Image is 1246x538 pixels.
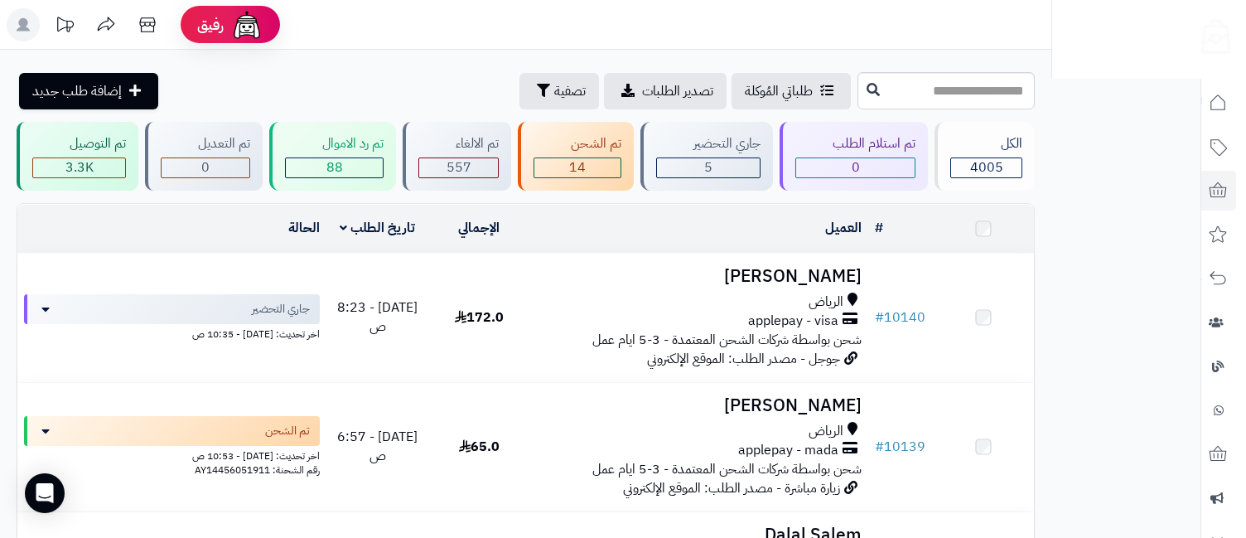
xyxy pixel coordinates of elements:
[230,8,263,41] img: ai-face.png
[162,158,249,177] div: 0
[534,134,621,153] div: تم الشحن
[1190,12,1230,54] img: logo
[825,218,862,238] a: العميل
[623,478,840,498] span: زيارة مباشرة - مصدر الطلب: الموقع الإلكتروني
[875,308,884,327] span: #
[970,158,1003,177] span: 4005
[455,308,504,327] span: 172.0
[24,446,320,463] div: اخر تحديث: [DATE] - 10:53 ص
[337,298,418,337] span: [DATE] - 8:23 ص
[569,158,586,177] span: 14
[285,134,384,153] div: تم رد الاموال
[732,73,851,109] a: طلباتي المُوكلة
[266,122,399,191] a: تم رد الاموال 88
[875,308,925,327] a: #10140
[44,8,85,46] a: تحديثات المنصة
[32,81,122,101] span: إضافة طلب جديد
[642,81,713,101] span: تصدير الطلبات
[592,459,862,479] span: شحن بواسطة شركات الشحن المعتمدة - 3-5 ايام عمل
[776,122,931,191] a: تم استلام الطلب 0
[931,122,1038,191] a: الكل4005
[19,73,158,109] a: إضافة طلب جديد
[286,158,383,177] div: 88
[745,81,813,101] span: طلباتي المُوكلة
[519,73,599,109] button: تصفية
[656,134,761,153] div: جاري التحضير
[161,134,250,153] div: تم التعديل
[809,293,843,312] span: الرياض
[195,463,320,477] span: رقم الشحنة: AY14456051911
[657,158,760,177] div: 5
[24,324,320,342] div: اخر تحديث: [DATE] - 10:35 ص
[809,422,843,441] span: الرياض
[852,158,860,177] span: 0
[537,396,862,415] h3: [PERSON_NAME]
[795,134,915,153] div: تم استلام الطلب
[265,423,310,439] span: تم الشحن
[340,218,415,238] a: تاريخ الطلب
[537,267,862,286] h3: [PERSON_NAME]
[534,158,621,177] div: 14
[950,134,1022,153] div: الكل
[326,158,343,177] span: 88
[25,473,65,513] div: Open Intercom Messenger
[288,218,320,238] a: الحالة
[796,158,915,177] div: 0
[197,15,224,35] span: رفيق
[554,81,586,101] span: تصفية
[604,73,727,109] a: تصدير الطلبات
[514,122,637,191] a: تم الشحن 14
[592,330,862,350] span: شحن بواسطة شركات الشحن المعتمدة - 3-5 ايام عمل
[738,441,838,460] span: applepay - mada
[252,301,310,317] span: جاري التحضير
[447,158,471,177] span: 557
[418,134,499,153] div: تم الالغاء
[33,158,125,177] div: 3341
[419,158,498,177] div: 557
[875,437,884,457] span: #
[13,122,142,191] a: تم التوصيل 3.3K
[459,437,500,457] span: 65.0
[637,122,776,191] a: جاري التحضير 5
[399,122,514,191] a: تم الالغاء 557
[875,437,925,457] a: #10139
[32,134,126,153] div: تم التوصيل
[647,349,840,369] span: جوجل - مصدر الطلب: الموقع الإلكتروني
[748,312,838,331] span: applepay - visa
[875,218,883,238] a: #
[142,122,266,191] a: تم التعديل 0
[704,158,712,177] span: 5
[337,427,418,466] span: [DATE] - 6:57 ص
[65,158,94,177] span: 3.3K
[458,218,500,238] a: الإجمالي
[201,158,210,177] span: 0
